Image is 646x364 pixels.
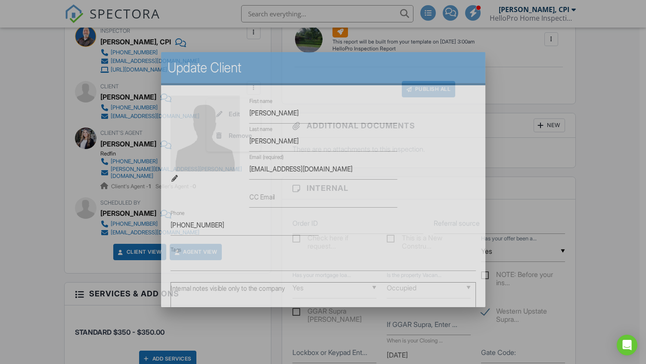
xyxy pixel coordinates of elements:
label: Last name [249,125,272,133]
img: default-user-f0147aede5fd5fa78ca7ade42f37bd4542148d508eef1c3d3ea960f66861d68b.jpg [170,96,239,171]
label: Internal notes visible only to the company [170,283,285,293]
label: Email (required) [249,153,283,161]
label: CC Email [249,192,274,201]
label: Phone [170,209,184,217]
label: First name [249,97,272,105]
div: Open Intercom Messenger [617,335,637,355]
h2: Update Client [167,59,479,76]
label: Tags [170,246,181,253]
